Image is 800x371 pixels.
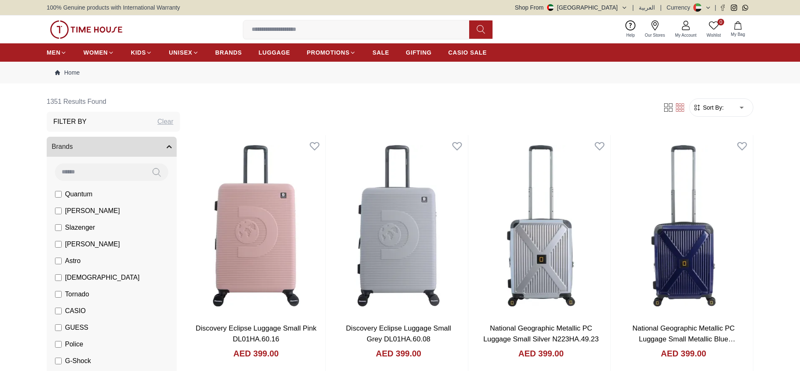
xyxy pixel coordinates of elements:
a: Our Stores [640,19,670,40]
a: SALE [372,45,389,60]
div: Currency [667,3,694,12]
a: Discovery Eclipse Luggage Small Grey DL01HA.60.08 [346,324,451,343]
h4: AED 399.00 [518,348,564,359]
a: National Geographic Metallic PC Luggage Small Silver N223HA.49.23 [483,324,599,343]
input: [PERSON_NAME] [55,241,62,248]
span: Help [623,32,638,38]
span: UNISEX [169,48,192,57]
span: Brands [52,142,73,152]
input: CASIO [55,308,62,314]
span: BRANDS [215,48,242,57]
span: [PERSON_NAME] [65,239,120,249]
button: العربية [639,3,655,12]
input: Tornado [55,291,62,298]
img: United Arab Emirates [547,4,554,11]
span: Police [65,339,83,349]
span: G-Shock [65,356,91,366]
span: MEN [47,48,60,57]
input: Police [55,341,62,348]
a: Facebook [720,5,726,11]
span: WOMEN [83,48,108,57]
nav: Breadcrumb [47,62,753,83]
span: My Account [672,32,700,38]
span: CASIO [65,306,86,316]
a: Help [621,19,640,40]
a: LUGGAGE [259,45,290,60]
span: LUGGAGE [259,48,290,57]
a: UNISEX [169,45,198,60]
input: GUESS [55,324,62,331]
button: My Bag [726,20,750,39]
h4: AED 399.00 [233,348,279,359]
a: WOMEN [83,45,114,60]
span: | [715,3,716,12]
a: Discovery Eclipse Luggage Small Pink DL01HA.60.16 [195,324,316,343]
a: GIFTING [406,45,432,60]
h3: Filter By [53,117,87,127]
h6: 1351 Results Found [47,92,180,112]
a: Whatsapp [742,5,748,11]
a: CASIO SALE [448,45,487,60]
a: MEN [47,45,67,60]
span: 0 [717,19,724,25]
a: BRANDS [215,45,242,60]
span: Astro [65,256,80,266]
a: 0Wishlist [702,19,726,40]
input: Quantum [55,191,62,198]
span: My Bag [727,31,748,38]
span: Slazenger [65,223,95,233]
img: National Geographic Metallic PC Luggage Small Metallic Blue N223HA.49.119 [614,135,753,316]
span: GIFTING [406,48,432,57]
img: Discovery Eclipse Luggage Small Grey DL01HA.60.08 [329,135,468,316]
span: Sort By: [701,103,724,112]
input: Slazenger [55,224,62,231]
span: Our Stores [642,32,668,38]
input: [PERSON_NAME] [55,208,62,214]
span: KIDS [131,48,146,57]
button: Sort By: [693,103,724,112]
span: Wishlist [703,32,724,38]
h4: AED 399.00 [661,348,706,359]
a: Instagram [731,5,737,11]
div: Clear [157,117,173,127]
h4: AED 399.00 [376,348,421,359]
span: | [660,3,662,12]
a: KIDS [131,45,152,60]
input: Astro [55,258,62,264]
img: ... [50,20,122,39]
span: Quantum [65,189,92,199]
a: National Geographic Metallic PC Luggage Small Metallic Blue N223HA.49.119 [632,324,735,353]
span: [DEMOGRAPHIC_DATA] [65,273,140,283]
span: GUESS [65,323,88,333]
span: SALE [372,48,389,57]
button: Shop From[GEOGRAPHIC_DATA] [515,3,627,12]
button: Brands [47,137,177,157]
input: G-Shock [55,358,62,364]
span: 100% Genuine products with International Warranty [47,3,180,12]
img: Discovery Eclipse Luggage Small Pink DL01HA.60.16 [187,135,325,316]
input: [DEMOGRAPHIC_DATA] [55,274,62,281]
a: Home [55,68,80,77]
img: National Geographic Metallic PC Luggage Small Silver N223HA.49.23 [472,135,610,316]
span: [PERSON_NAME] [65,206,120,216]
span: | [632,3,634,12]
a: PROMOTIONS [307,45,356,60]
span: PROMOTIONS [307,48,350,57]
span: Tornado [65,289,89,299]
span: CASIO SALE [448,48,487,57]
